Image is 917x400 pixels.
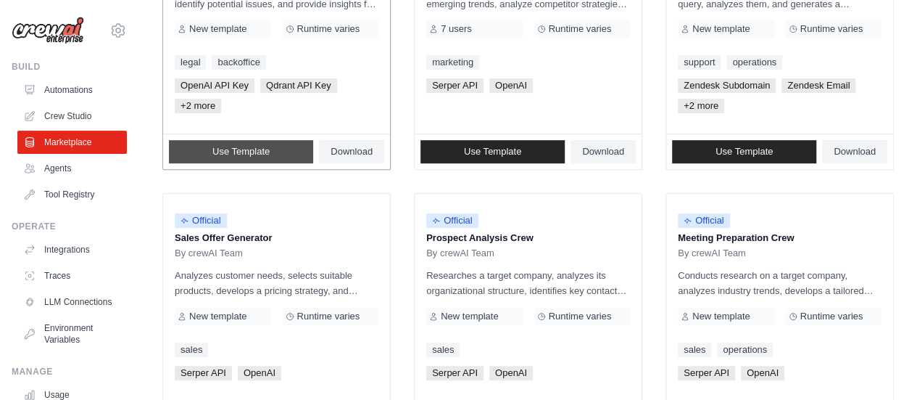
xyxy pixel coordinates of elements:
span: OpenAI API Key [175,78,254,93]
span: Zendesk Subdomain [678,78,776,93]
a: Download [570,140,636,163]
a: Use Template [420,140,565,163]
p: Prospect Analysis Crew [426,231,630,245]
span: Serper API [426,366,484,380]
img: Logo [12,17,84,44]
span: Official [426,213,478,228]
span: By crewAI Team [678,248,746,259]
span: New template [189,311,246,322]
span: OpenAI [238,366,281,380]
a: operations [726,55,782,70]
a: Marketplace [17,131,127,154]
span: Use Template [464,146,521,158]
a: Automations [17,78,127,102]
iframe: Chat Widget [845,330,917,400]
a: marketing [426,55,479,70]
span: Runtime varies [297,311,360,322]
div: Build [12,61,127,73]
span: Runtime varies [800,311,863,322]
span: Runtime varies [297,23,360,35]
span: Serper API [678,366,735,380]
a: LLM Connections [17,290,127,314]
a: legal [175,55,206,70]
p: Conducts research on a target company, analyzes industry trends, develops a tailored sales strate... [678,268,881,298]
span: OpenAI [489,78,533,93]
a: backoffice [212,55,265,70]
a: Download [822,140,887,163]
a: Agents [17,157,127,180]
span: Download [834,146,876,158]
span: By crewAI Team [175,248,243,259]
span: OpenAI [489,366,533,380]
a: Use Template [672,140,816,163]
a: support [678,55,721,70]
span: By crewAI Team [426,248,494,259]
span: 7 users [441,23,472,35]
span: Use Template [715,146,773,158]
a: sales [175,343,208,357]
span: +2 more [678,99,724,113]
span: Download [331,146,373,158]
span: +2 more [175,99,221,113]
span: Runtime varies [549,311,612,322]
a: Use Template [169,140,313,163]
a: Download [319,140,384,163]
span: Official [678,213,730,228]
span: Official [175,213,227,228]
a: operations [717,343,773,357]
a: Integrations [17,238,127,261]
a: sales [678,343,711,357]
span: Download [582,146,624,158]
span: OpenAI [741,366,784,380]
span: New template [189,23,246,35]
span: Qdrant API Key [260,78,337,93]
p: Analyzes customer needs, selects suitable products, develops a pricing strategy, and creates a co... [175,268,378,298]
p: Sales Offer Generator [175,231,378,245]
span: Runtime varies [549,23,612,35]
a: Traces [17,264,127,287]
a: Crew Studio [17,105,127,128]
a: sales [426,343,460,357]
p: Meeting Preparation Crew [678,231,881,245]
a: Tool Registry [17,183,127,206]
div: Operate [12,221,127,232]
p: Researches a target company, analyzes its organizational structure, identifies key contacts, and ... [426,268,630,298]
div: Manage [12,366,127,377]
span: Serper API [175,366,232,380]
span: New template [692,23,750,35]
span: Use Template [212,146,270,158]
span: New template [441,311,498,322]
span: Serper API [426,78,484,93]
a: Environment Variables [17,317,127,351]
span: Zendesk Email [781,78,855,93]
span: Runtime varies [800,23,863,35]
span: New template [692,311,750,322]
